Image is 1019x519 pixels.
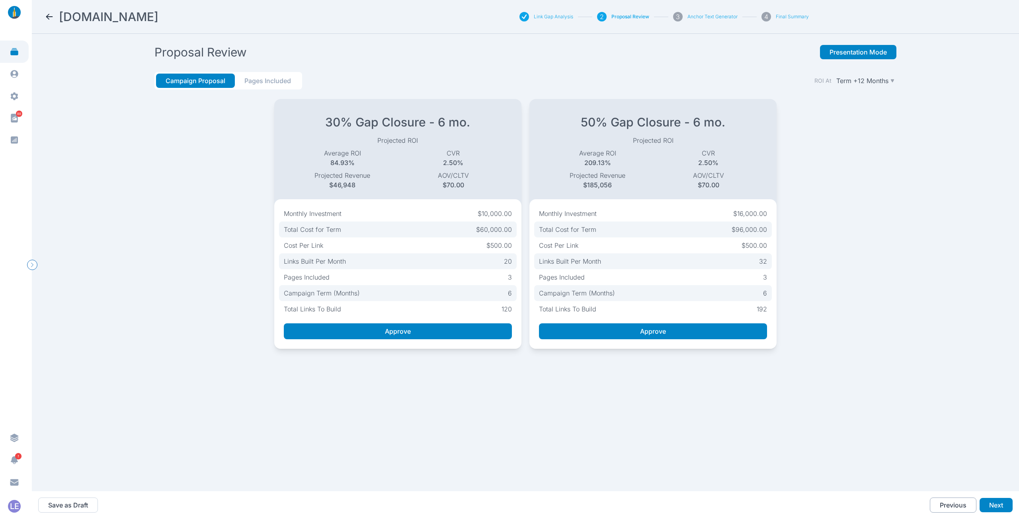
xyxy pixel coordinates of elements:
button: Save as Draft [38,498,98,513]
p: 20 [504,257,512,266]
button: Proposal Review [611,14,649,20]
p: Projected Revenue [542,171,653,180]
div: 4 [761,12,771,21]
button: Pages Included [235,74,301,88]
p: $46,948 [287,180,398,190]
p: Monthly Investment [284,209,342,218]
button: Approve [539,323,767,339]
button: Term +12 Months [835,75,896,86]
h2: 30% Gap Closure - 6 mo. [287,115,509,129]
button: Campaign Proposal [156,74,235,88]
h2: Proposal Review [154,45,247,59]
p: Average ROI [287,148,398,158]
p: $500.00 [486,241,512,250]
p: Pages Included [284,272,330,282]
p: Campaign Term (Months) [539,288,615,298]
p: Projected ROI [287,136,509,145]
p: Campaign Term (Months) [284,288,360,298]
p: 192 [757,304,767,314]
p: Cost Per Link [539,241,578,250]
p: Projected Revenue [287,171,398,180]
p: $60,000.00 [476,225,512,234]
p: 3 [763,272,767,282]
img: linklaunch_small.2ae18699.png [5,6,24,19]
p: 6 [763,288,767,298]
div: 3 [673,12,683,21]
p: Links Built Per Month [539,257,601,266]
p: Total Cost for Term [284,225,341,234]
p: Links Built Per Month [284,257,346,266]
p: CVR [653,148,764,158]
p: Average ROI [542,148,653,158]
p: Cost Per Link [284,241,323,250]
p: 6 [508,288,512,298]
p: 2.50% [653,158,764,167]
p: 32 [759,257,767,266]
p: $185,056 [542,180,653,190]
button: Link Gap Analysis [534,14,573,20]
p: Total Links To Build [284,304,341,314]
p: $70.00 [398,180,509,190]
p: Term +12 Months [836,77,888,85]
p: Pages Included [539,272,585,282]
button: Presentation Mode [820,45,896,59]
p: $96,000.00 [732,225,767,234]
p: Total Cost for Term [539,225,596,234]
p: AOV/CLTV [653,171,764,180]
p: 209.13% [542,158,653,167]
p: $70.00 [653,180,764,190]
button: Final Summary [776,14,809,20]
button: Previous [930,498,976,513]
p: 2.50% [398,158,509,167]
div: 2 [597,12,607,21]
p: $500.00 [742,241,767,250]
p: 84.93% [287,158,398,167]
p: Projected ROI [542,136,764,145]
p: CVR [398,148,509,158]
label: ROI At [814,77,832,85]
p: 3 [508,272,512,282]
p: Total Links To Build [539,304,596,314]
span: 88 [16,111,22,117]
p: Monthly Investment [539,209,597,218]
button: Anchor Text Generator [687,14,738,20]
button: Next [980,498,1013,512]
h2: 50% Gap Closure - 6 mo. [542,115,764,129]
p: AOV/CLTV [398,171,509,180]
p: 120 [502,304,512,314]
p: $16,000.00 [733,209,767,218]
p: $10,000.00 [478,209,512,218]
h2: TheDyrt.com [59,10,158,24]
button: Approve [284,323,512,339]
